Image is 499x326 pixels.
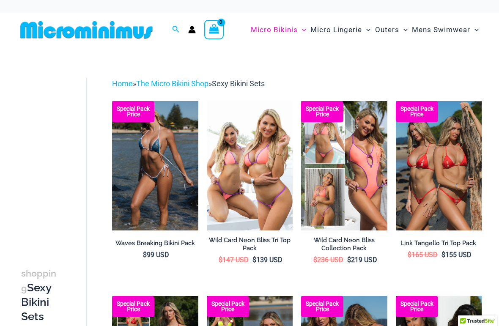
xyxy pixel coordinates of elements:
[143,251,169,259] bdi: 99 USD
[347,256,377,264] bdi: 219 USD
[136,79,208,88] a: The Micro Bikini Shop
[249,17,308,43] a: Micro BikinisMenu ToggleMenu Toggle
[207,236,293,255] a: Wild Card Neon Bliss Tri Top Pack
[143,251,147,259] span: $
[251,19,298,41] span: Micro Bikinis
[308,17,373,43] a: Micro LingerieMenu ToggleMenu Toggle
[375,19,399,41] span: Outers
[396,106,438,117] b: Special Pack Price
[396,301,438,312] b: Special Pack Price
[441,251,472,259] bdi: 155 USD
[21,266,57,324] h3: Sexy Bikini Sets
[17,20,156,39] img: MM SHOP LOGO FLAT
[207,301,249,312] b: Special Pack Price
[396,101,482,230] a: Bikini Pack Bikini Pack BBikini Pack B
[441,251,445,259] span: $
[21,268,56,293] span: shopping
[301,236,387,255] a: Wild Card Neon Bliss Collection Pack
[219,256,249,264] bdi: 147 USD
[298,19,306,41] span: Menu Toggle
[112,301,154,312] b: Special Pack Price
[207,101,293,230] img: Wild Card Neon Bliss Tri Top Pack
[410,17,481,43] a: Mens SwimwearMenu ToggleMenu Toggle
[252,256,256,264] span: $
[112,106,154,117] b: Special Pack Price
[412,19,470,41] span: Mens Swimwear
[408,251,438,259] bdi: 165 USD
[21,71,97,240] iframe: TrustedSite Certified
[207,236,293,252] h2: Wild Card Neon Bliss Tri Top Pack
[301,101,387,230] a: Collection Pack (7) Collection Pack B (1)Collection Pack B (1)
[399,19,408,41] span: Menu Toggle
[301,101,387,230] img: Collection Pack (7)
[112,239,198,250] a: Waves Breaking Bikini Pack
[188,26,196,33] a: Account icon link
[112,101,198,230] a: Waves Breaking Ocean 312 Top 456 Bottom 08 Waves Breaking Ocean 312 Top 456 Bottom 04Waves Breaki...
[373,17,410,43] a: OutersMenu ToggleMenu Toggle
[112,79,265,88] span: » »
[219,256,222,264] span: $
[396,239,482,247] h2: Link Tangello Tri Top Pack
[207,101,293,230] a: Wild Card Neon Bliss Tri Top PackWild Card Neon Bliss Tri Top Pack BWild Card Neon Bliss Tri Top ...
[204,20,224,39] a: View Shopping Cart, empty
[112,239,198,247] h2: Waves Breaking Bikini Pack
[247,16,482,44] nav: Site Navigation
[396,239,482,250] a: Link Tangello Tri Top Pack
[362,19,370,41] span: Menu Toggle
[313,256,343,264] bdi: 236 USD
[252,256,282,264] bdi: 139 USD
[301,106,343,117] b: Special Pack Price
[396,101,482,230] img: Bikini Pack
[212,79,265,88] span: Sexy Bikini Sets
[112,79,133,88] a: Home
[347,256,351,264] span: $
[301,236,387,252] h2: Wild Card Neon Bliss Collection Pack
[112,101,198,230] img: Waves Breaking Ocean 312 Top 456 Bottom 08
[310,19,362,41] span: Micro Lingerie
[470,19,479,41] span: Menu Toggle
[301,301,343,312] b: Special Pack Price
[408,251,411,259] span: $
[172,25,180,35] a: Search icon link
[313,256,317,264] span: $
